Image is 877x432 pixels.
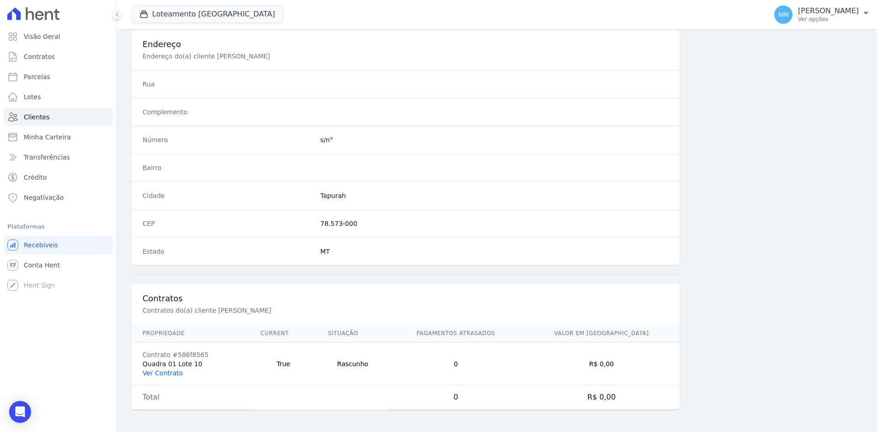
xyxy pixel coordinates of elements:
[4,68,113,86] a: Parcelas
[388,385,523,410] td: 0
[143,107,313,117] dt: Complemento
[9,401,31,423] div: Open Intercom Messenger
[320,247,669,256] dd: MT
[320,219,669,228] dd: 78.573-000
[320,135,669,144] dd: s/n°
[4,108,113,126] a: Clientes
[24,153,70,162] span: Transferências
[7,221,109,232] div: Plataformas
[523,385,680,410] td: R$ 0,00
[24,240,58,250] span: Recebíveis
[4,48,113,66] a: Contratos
[24,261,60,270] span: Conta Hent
[4,148,113,166] a: Transferências
[250,343,317,385] td: True
[132,385,250,410] td: Total
[143,39,669,50] h3: Endereço
[4,236,113,254] a: Recebíveis
[388,343,523,385] td: 0
[143,350,239,359] div: Contrato #586f8565
[250,324,317,343] th: Current
[143,247,313,256] dt: Estado
[388,324,523,343] th: Pagamentos Atrasados
[143,293,669,304] h3: Contratos
[24,92,41,101] span: Lotes
[767,2,877,27] button: NM [PERSON_NAME] Ver opções
[143,369,183,377] a: Ver Contrato
[24,52,55,61] span: Contratos
[143,52,449,61] p: Endereço do(a) cliente [PERSON_NAME]
[132,324,250,343] th: Propriedade
[4,168,113,187] a: Crédito
[798,16,859,23] p: Ver opções
[143,191,313,200] dt: Cidade
[24,112,49,122] span: Clientes
[778,11,789,18] span: NM
[523,343,680,385] td: R$ 0,00
[798,6,859,16] p: [PERSON_NAME]
[143,306,449,315] p: Contratos do(a) cliente [PERSON_NAME]
[523,324,680,343] th: Valor em [GEOGRAPHIC_DATA]
[4,256,113,274] a: Conta Hent
[143,80,313,89] dt: Rua
[24,32,60,41] span: Visão Geral
[143,135,313,144] dt: Número
[4,128,113,146] a: Minha Carteira
[317,343,388,385] td: Rascunho
[4,188,113,207] a: Negativação
[320,191,669,200] dd: Tapurah
[132,343,250,385] td: Quadra 01 Lote 10
[24,193,64,202] span: Negativação
[24,133,71,142] span: Minha Carteira
[4,88,113,106] a: Lotes
[24,173,47,182] span: Crédito
[317,324,388,343] th: Situação
[143,163,313,172] dt: Bairro
[143,219,313,228] dt: CEP
[132,5,283,23] button: Loteamento [GEOGRAPHIC_DATA]
[24,72,50,81] span: Parcelas
[4,27,113,46] a: Visão Geral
